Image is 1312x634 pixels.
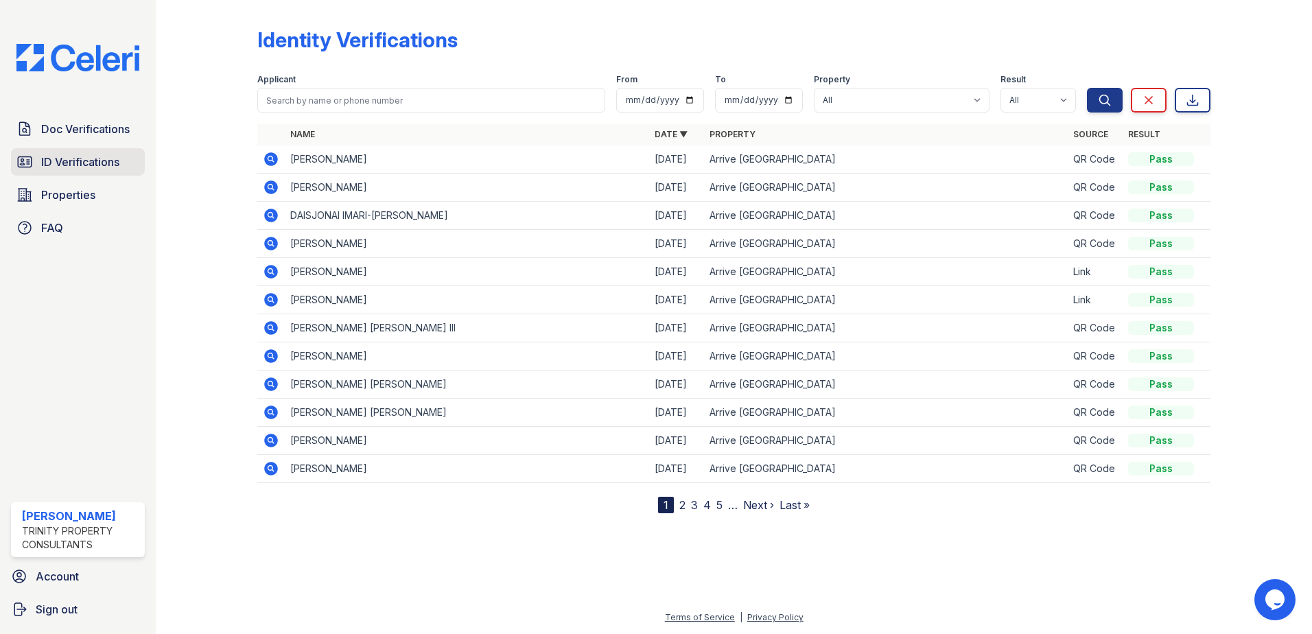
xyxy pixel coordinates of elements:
td: QR Code [1068,314,1123,342]
td: Arrive [GEOGRAPHIC_DATA] [704,174,1068,202]
td: [PERSON_NAME] [PERSON_NAME] [285,371,649,399]
a: 3 [691,498,698,512]
td: QR Code [1068,427,1123,455]
td: Arrive [GEOGRAPHIC_DATA] [704,427,1068,455]
label: Result [1000,74,1026,85]
td: QR Code [1068,399,1123,427]
div: Trinity Property Consultants [22,524,139,552]
td: [DATE] [649,202,704,230]
td: Arrive [GEOGRAPHIC_DATA] [704,314,1068,342]
td: [PERSON_NAME] [285,455,649,483]
label: From [616,74,637,85]
span: Sign out [36,601,78,618]
div: Pass [1128,377,1194,391]
div: Pass [1128,180,1194,194]
td: [PERSON_NAME] [285,230,649,258]
label: To [715,74,726,85]
div: 1 [658,497,674,513]
span: Account [36,568,79,585]
span: FAQ [41,220,63,236]
div: Identity Verifications [257,27,458,52]
td: Arrive [GEOGRAPHIC_DATA] [704,145,1068,174]
a: Source [1073,129,1108,139]
td: [DATE] [649,314,704,342]
div: Pass [1128,434,1194,447]
td: QR Code [1068,342,1123,371]
td: QR Code [1068,145,1123,174]
div: Pass [1128,209,1194,222]
a: 4 [703,498,711,512]
a: Properties [11,181,145,209]
a: Last » [780,498,810,512]
a: Privacy Policy [747,612,804,622]
td: [PERSON_NAME] [285,427,649,455]
td: [PERSON_NAME] [285,174,649,202]
span: ID Verifications [41,154,119,170]
div: Pass [1128,321,1194,335]
a: Account [5,563,150,590]
td: [PERSON_NAME] [285,258,649,286]
td: [DATE] [649,286,704,314]
td: Arrive [GEOGRAPHIC_DATA] [704,258,1068,286]
td: QR Code [1068,455,1123,483]
td: [DATE] [649,399,704,427]
td: Arrive [GEOGRAPHIC_DATA] [704,286,1068,314]
div: Pass [1128,406,1194,419]
label: Property [814,74,850,85]
td: [DATE] [649,455,704,483]
label: Applicant [257,74,296,85]
td: [PERSON_NAME] [285,145,649,174]
iframe: chat widget [1254,579,1298,620]
a: 5 [716,498,723,512]
td: [DATE] [649,174,704,202]
span: … [728,497,738,513]
td: [PERSON_NAME] [PERSON_NAME] [285,399,649,427]
td: [PERSON_NAME] [PERSON_NAME] III [285,314,649,342]
td: Arrive [GEOGRAPHIC_DATA] [704,371,1068,399]
td: Arrive [GEOGRAPHIC_DATA] [704,202,1068,230]
td: Arrive [GEOGRAPHIC_DATA] [704,342,1068,371]
td: [DATE] [649,230,704,258]
div: Pass [1128,293,1194,307]
td: QR Code [1068,202,1123,230]
a: Doc Verifications [11,115,145,143]
td: [PERSON_NAME] [285,286,649,314]
a: Sign out [5,596,150,623]
img: CE_Logo_Blue-a8612792a0a2168367f1c8372b55b34899dd931a85d93a1a3d3e32e68fde9ad4.png [5,44,150,71]
span: Properties [41,187,95,203]
div: Pass [1128,462,1194,475]
input: Search by name or phone number [257,88,605,113]
a: Next › [743,498,774,512]
td: Arrive [GEOGRAPHIC_DATA] [704,455,1068,483]
td: DAISJONAI IMARI-[PERSON_NAME] [285,202,649,230]
td: QR Code [1068,174,1123,202]
td: [DATE] [649,371,704,399]
a: ID Verifications [11,148,145,176]
a: FAQ [11,214,145,242]
td: Link [1068,258,1123,286]
td: Arrive [GEOGRAPHIC_DATA] [704,399,1068,427]
div: | [740,612,742,622]
div: Pass [1128,265,1194,279]
a: Result [1128,129,1160,139]
span: Doc Verifications [41,121,130,137]
td: [DATE] [649,427,704,455]
a: Terms of Service [665,612,735,622]
td: [DATE] [649,145,704,174]
a: Date ▼ [655,129,688,139]
td: QR Code [1068,230,1123,258]
a: Name [290,129,315,139]
td: [PERSON_NAME] [285,342,649,371]
td: QR Code [1068,371,1123,399]
div: Pass [1128,152,1194,166]
div: Pass [1128,349,1194,363]
td: Arrive [GEOGRAPHIC_DATA] [704,230,1068,258]
a: 2 [679,498,686,512]
div: Pass [1128,237,1194,250]
a: Property [710,129,755,139]
td: [DATE] [649,258,704,286]
td: [DATE] [649,342,704,371]
div: [PERSON_NAME] [22,508,139,524]
td: Link [1068,286,1123,314]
